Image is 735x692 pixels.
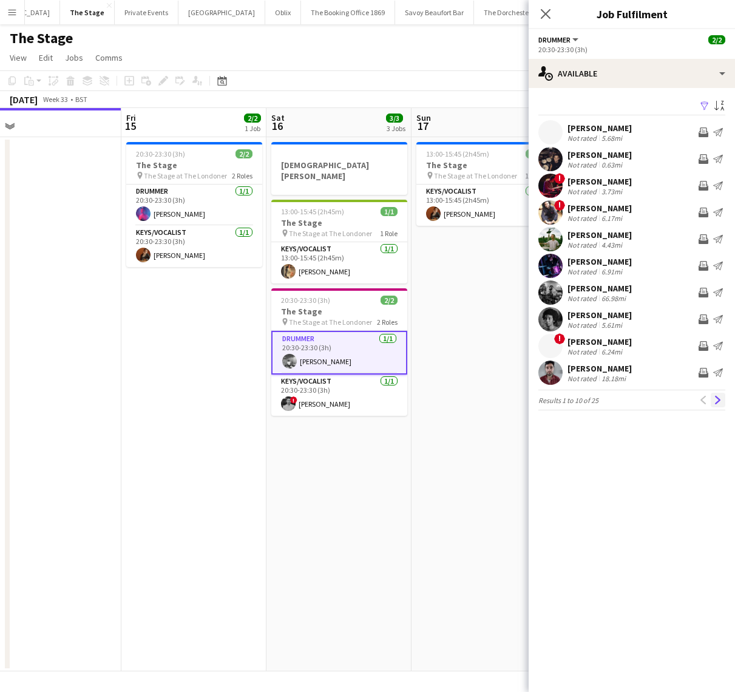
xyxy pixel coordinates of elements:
[567,321,599,330] div: Not rated
[10,29,73,47] h1: The Stage
[65,52,83,63] span: Jobs
[599,134,625,143] div: 5.68mi
[525,171,543,180] span: 1 Role
[281,207,344,216] span: 13:00-15:45 (2h45m)
[301,1,395,24] button: The Booking Office 1869
[567,214,599,223] div: Not rated
[271,142,407,195] app-job-card: [DEMOGRAPHIC_DATA][PERSON_NAME]
[271,331,407,375] app-card-role: Drummer1/120:30-23:30 (3h)[PERSON_NAME]
[281,296,330,305] span: 20:30-23:30 (3h)
[290,396,297,404] span: !
[567,374,599,383] div: Not rated
[554,200,565,211] span: !
[235,149,252,158] span: 2/2
[271,288,407,416] div: 20:30-23:30 (3h)2/2The Stage The Stage at The Londoner2 RolesDrummer1/120:30-23:30 (3h)[PERSON_NA...
[567,187,599,196] div: Not rated
[124,119,136,133] span: 15
[567,256,632,267] div: [PERSON_NAME]
[271,306,407,317] h3: The Stage
[377,317,398,327] span: 2 Roles
[60,50,88,66] a: Jobs
[416,185,552,226] app-card-role: Keys/Vocalist1/113:00-15:45 (2h45m)[PERSON_NAME]
[245,124,260,133] div: 1 Job
[386,114,403,123] span: 3/3
[416,142,552,226] app-job-card: 13:00-15:45 (2h45m)1/1The Stage The Stage at The Londoner1 RoleKeys/Vocalist1/113:00-15:45 (2h45m...
[39,52,53,63] span: Edit
[289,229,372,238] span: The Stage at The Londoner
[529,59,735,88] div: Available
[416,112,431,123] span: Sun
[90,50,127,66] a: Comms
[567,176,632,187] div: [PERSON_NAME]
[567,149,632,160] div: [PERSON_NAME]
[538,396,598,405] span: Results 1 to 10 of 25
[126,160,262,171] h3: The Stage
[126,112,136,123] span: Fri
[599,321,625,330] div: 5.61mi
[271,375,407,416] app-card-role: Keys/Vocalist1/120:30-23:30 (3h)![PERSON_NAME]
[271,160,407,181] h3: [DEMOGRAPHIC_DATA][PERSON_NAME]
[115,1,178,24] button: Private Events
[599,160,625,169] div: 0.63mi
[526,149,543,158] span: 1/1
[529,6,735,22] h3: Job Fulfilment
[567,363,632,374] div: [PERSON_NAME]
[538,35,580,44] button: Drummer
[567,336,632,347] div: [PERSON_NAME]
[567,310,632,321] div: [PERSON_NAME]
[95,52,123,63] span: Comms
[416,160,552,171] h3: The Stage
[538,35,571,44] span: Drummer
[538,45,725,54] div: 20:30-23:30 (3h)
[265,1,301,24] button: Oblix
[567,160,599,169] div: Not rated
[271,200,407,283] app-job-card: 13:00-15:45 (2h45m)1/1The Stage The Stage at The Londoner1 RoleKeys/Vocalist1/113:00-15:45 (2h45m...
[426,149,489,158] span: 13:00-15:45 (2h45m)
[34,50,58,66] a: Edit
[244,114,261,123] span: 2/2
[708,35,725,44] span: 2/2
[126,226,262,267] app-card-role: Keys/Vocalist1/120:30-23:30 (3h)[PERSON_NAME]
[567,123,632,134] div: [PERSON_NAME]
[567,229,632,240] div: [PERSON_NAME]
[178,1,265,24] button: [GEOGRAPHIC_DATA]
[144,171,227,180] span: The Stage at The Londoner
[232,171,252,180] span: 2 Roles
[271,112,285,123] span: Sat
[380,229,398,238] span: 1 Role
[75,95,87,104] div: BST
[599,187,625,196] div: 3.73mi
[271,217,407,228] h3: The Stage
[60,1,115,24] button: The Stage
[599,240,625,249] div: 4.43mi
[289,317,372,327] span: The Stage at The Londoner
[567,283,632,294] div: [PERSON_NAME]
[126,142,262,267] app-job-card: 20:30-23:30 (3h)2/2The Stage The Stage at The Londoner2 RolesDrummer1/120:30-23:30 (3h)[PERSON_NA...
[599,214,625,223] div: 6.17mi
[10,52,27,63] span: View
[599,374,628,383] div: 18.18mi
[474,1,579,24] button: The Dorchester Promenade
[126,185,262,226] app-card-role: Drummer1/120:30-23:30 (3h)[PERSON_NAME]
[395,1,474,24] button: Savoy Beaufort Bar
[599,347,625,356] div: 6.24mi
[381,207,398,216] span: 1/1
[567,240,599,249] div: Not rated
[10,93,38,106] div: [DATE]
[136,149,185,158] span: 20:30-23:30 (3h)
[599,267,625,276] div: 6.91mi
[381,296,398,305] span: 2/2
[40,95,70,104] span: Week 33
[434,171,517,180] span: The Stage at The Londoner
[415,119,431,133] span: 17
[5,50,32,66] a: View
[599,294,628,303] div: 66.98mi
[269,119,285,133] span: 16
[567,347,599,356] div: Not rated
[554,173,565,184] span: !
[554,333,565,344] span: !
